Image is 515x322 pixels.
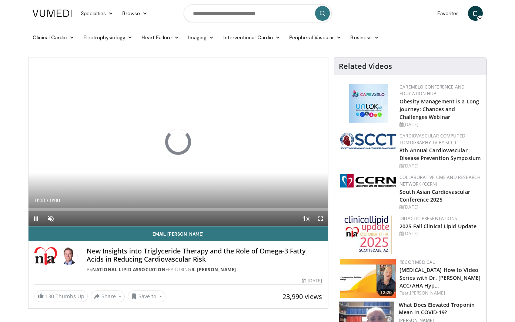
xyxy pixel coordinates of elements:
h4: New Insights into Triglyceride Therapy and the Role of Omega-3 Fatty Acids in Reducing Cardiovasc... [87,247,322,263]
div: Feat. [399,290,481,296]
span: / [47,197,49,203]
div: [DATE] [302,278,322,284]
a: Clinical Cardio [28,30,79,45]
img: Avatar [60,247,78,265]
div: Progress Bar [29,208,328,211]
a: Specialties [76,6,118,21]
a: 12:20 [340,259,396,298]
button: Share [91,291,125,302]
a: Heart Failure [137,30,184,45]
a: Collaborative CME and Research Network (CCRN) [399,174,481,187]
img: VuMedi Logo [33,10,72,17]
a: R. [PERSON_NAME] [191,266,236,273]
a: Imaging [184,30,219,45]
a: Business [346,30,384,45]
h4: Related Videos [339,62,392,71]
video-js: Video Player [29,57,328,226]
a: CaReMeLO Conference and Education Hub [399,84,465,97]
span: 130 [45,293,54,300]
img: a04ee3ba-8487-4636-b0fb-5e8d268f3737.png.150x105_q85_autocrop_double_scale_upscale_version-0.2.png [340,174,396,187]
button: Unmute [43,211,58,226]
button: Fullscreen [313,211,328,226]
a: Favorites [433,6,464,21]
div: [DATE] [399,204,481,210]
a: [PERSON_NAME] [410,290,445,296]
div: [DATE] [399,121,481,128]
a: Obesity Management is a Long Journey: Chances and Challenges Webinar [399,98,479,120]
a: C [468,6,483,21]
div: By FEATURING [87,266,322,273]
span: 12:20 [378,289,394,296]
a: 8th Annual Cardiovascular Disease Prevention Symposium [399,147,481,162]
button: Playback Rate [298,211,313,226]
a: Email [PERSON_NAME] [29,226,328,241]
a: South Asian Cardiovascular Conference 2025 [399,188,470,203]
a: Browse [118,6,152,21]
a: [MEDICAL_DATA] How to Video Series with Dr. [PERSON_NAME] ACC/AHA Hyp… [399,266,481,289]
img: 45df64a9-a6de-482c-8a90-ada250f7980c.png.150x105_q85_autocrop_double_scale_upscale_version-0.2.jpg [349,84,388,123]
button: Pause [29,211,43,226]
div: Didactic Presentations [399,215,481,222]
a: 130 Thumbs Up [34,291,88,302]
div: [DATE] [399,230,481,237]
span: 0:00 [50,197,60,203]
a: Recor Medical [399,259,435,265]
a: Electrophysiology [79,30,137,45]
a: Peripheral Vascular [285,30,346,45]
button: Save to [128,291,165,302]
a: Interventional Cardio [219,30,285,45]
span: 0:00 [35,197,45,203]
img: National Lipid Association [34,247,57,265]
span: 23,990 views [282,292,322,301]
img: d65bce67-f81a-47c5-b47d-7b8806b59ca8.jpg.150x105_q85_autocrop_double_scale_upscale_version-0.2.jpg [344,215,392,254]
input: Search topics, interventions [184,4,332,22]
a: Cardiovascular Computed Tomography TV by SCCT [399,133,465,146]
img: 51a70120-4f25-49cc-93a4-67582377e75f.png.150x105_q85_autocrop_double_scale_upscale_version-0.2.png [340,133,396,149]
img: ca39d7e0-2dda-4450-bd68-fdac3081aed3.150x105_q85_crop-smart_upscale.jpg [340,259,396,298]
h3: What Does Elevated Troponin Mean in COVID-19? [399,301,482,316]
a: National Lipid Association [92,266,165,273]
a: 2025 Fall Clinical Lipid Update [399,223,476,230]
div: [DATE] [399,163,481,169]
